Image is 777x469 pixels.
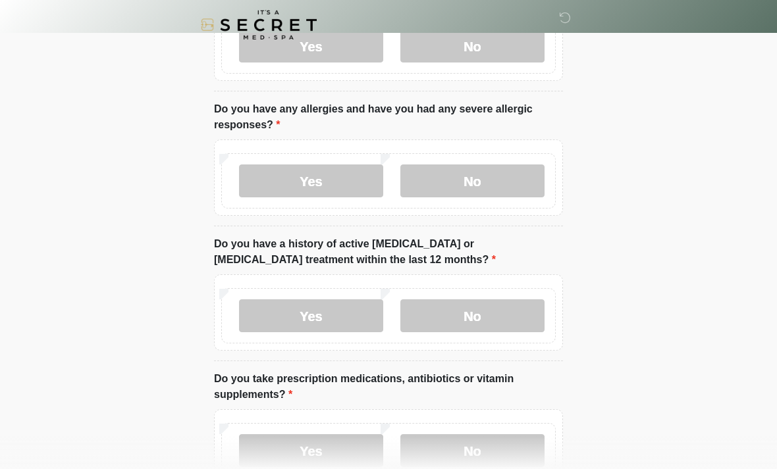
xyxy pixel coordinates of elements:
[400,434,545,467] label: No
[400,164,545,197] label: No
[214,236,563,268] label: Do you have a history of active [MEDICAL_DATA] or [MEDICAL_DATA] treatment within the last 12 mon...
[214,101,563,133] label: Do you have any allergies and have you had any severe allergic responses?
[201,10,317,39] img: It's A Secret Med Spa Logo
[214,371,563,403] label: Do you take prescription medications, antibiotics or vitamin supplements?
[239,164,383,197] label: Yes
[400,299,545,332] label: No
[239,434,383,467] label: Yes
[239,299,383,332] label: Yes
